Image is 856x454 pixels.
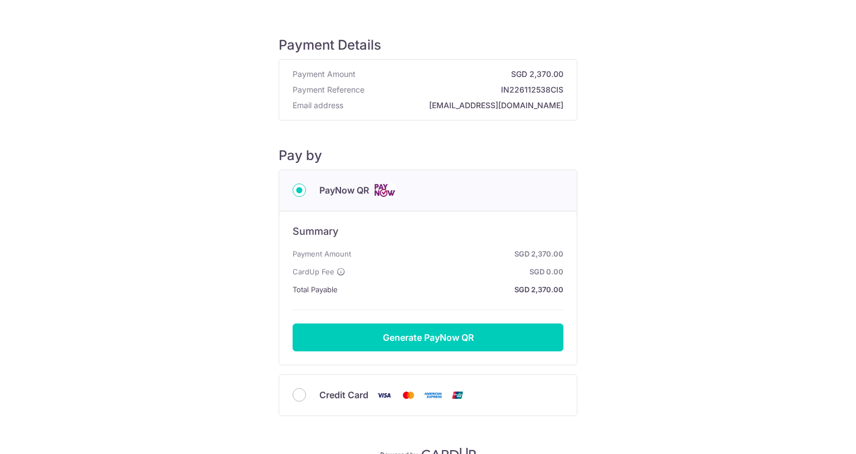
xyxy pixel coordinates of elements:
[293,265,334,278] span: CardUp Fee
[422,388,444,402] img: American Express
[373,388,395,402] img: Visa
[293,247,351,260] span: Payment Amount
[373,183,396,197] img: Cards logo
[293,225,563,238] h6: Summary
[369,84,563,95] strong: IN226112538CIS
[360,69,563,80] strong: SGD 2,370.00
[293,69,356,80] span: Payment Amount
[293,183,563,197] div: PayNow QR Cards logo
[293,388,563,402] div: Credit Card Visa Mastercard American Express Union Pay
[446,388,469,402] img: Union Pay
[293,84,364,95] span: Payment Reference
[319,388,368,402] span: Credit Card
[342,283,563,296] strong: SGD 2,370.00
[348,100,563,111] strong: [EMAIL_ADDRESS][DOMAIN_NAME]
[279,37,577,54] h5: Payment Details
[293,100,343,111] span: Email address
[397,388,420,402] img: Mastercard
[293,323,563,351] button: Generate PayNow QR
[356,247,563,260] strong: SGD 2,370.00
[319,183,369,197] span: PayNow QR
[279,147,577,164] h5: Pay by
[350,265,563,278] strong: SGD 0.00
[293,283,338,296] span: Total Payable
